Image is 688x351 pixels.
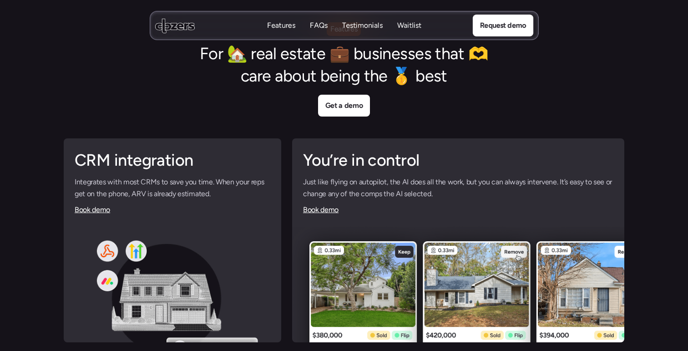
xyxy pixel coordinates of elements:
p: Get a demo [325,100,363,112]
a: Book demo [75,205,110,214]
p: Testimonials [342,31,383,41]
p: Features [267,31,295,41]
p: Integrates with most CRMs to save you time. When your reps get on the phone, ARV is already estim... [75,176,270,199]
p: Features [267,20,295,31]
p: Waitlist [397,20,421,31]
a: FeaturesFeatures [267,20,295,31]
a: FAQsFAQs [310,20,328,31]
p: Just like flying on autopilot, the AI does all the work, but you can always intervene. It’s easy ... [303,176,613,199]
p: Request demo [480,20,526,31]
a: Request demo [472,15,533,36]
h2: CRM integration [75,149,270,172]
p: FAQs [310,31,328,41]
a: Get a demo [318,95,370,117]
h2: For 🏡 real estate 💼 businesses that 🫶 care about being the 🥇 best [189,43,499,87]
a: Book demo [303,205,339,214]
p: FAQs [310,20,328,31]
a: WaitlistWaitlist [397,20,421,31]
p: Testimonials [342,20,383,31]
p: Waitlist [397,31,421,41]
a: TestimonialsTestimonials [342,20,383,31]
h2: You’re in control [303,149,613,172]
